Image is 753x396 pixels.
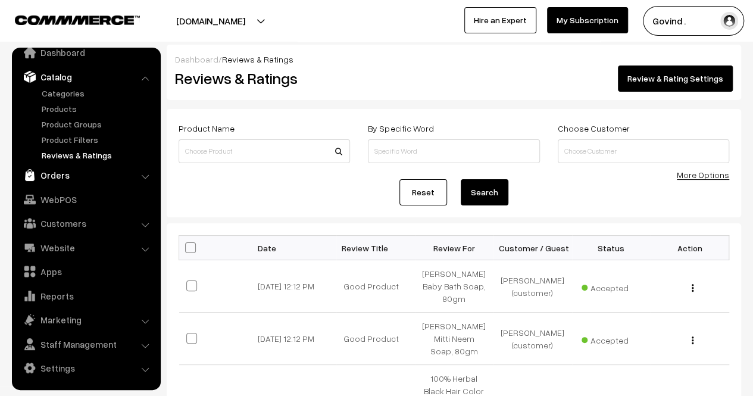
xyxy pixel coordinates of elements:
[15,42,157,63] a: Dashboard
[582,279,641,294] span: Accepted
[493,260,572,313] td: [PERSON_NAME]
[15,357,157,379] a: Settings
[39,133,157,146] a: Product Filters
[643,6,744,36] button: Govind .
[258,236,336,260] th: Date
[39,118,157,130] a: Product Groups
[179,122,235,135] label: Product Name
[258,313,336,365] td: [DATE] 12:12 PM
[692,336,693,344] img: Menu
[15,66,157,88] a: Catalog
[15,189,157,210] a: WebPOS
[15,213,157,234] a: Customers
[39,102,157,115] a: Products
[677,170,729,180] a: More Options
[547,7,628,33] a: My Subscription
[651,236,729,260] th: Action
[39,149,157,161] a: Reviews & Ratings
[336,313,415,365] td: Good Product
[512,340,553,350] span: (customer)
[692,284,693,292] img: Menu
[15,285,157,307] a: Reports
[175,53,733,66] div: /
[15,12,119,26] a: COMMMERCE
[15,309,157,330] a: Marketing
[512,288,553,298] span: (customer)
[15,15,140,24] img: COMMMERCE
[336,236,415,260] th: Review Title
[720,12,738,30] img: user
[464,7,536,33] a: Hire an Expert
[558,122,630,135] label: Choose Customer
[415,313,493,365] td: [PERSON_NAME] Mitti Neem Soap, 80gm
[336,260,415,313] td: Good Product
[493,313,572,365] td: [PERSON_NAME]
[399,179,447,205] a: Reset
[368,122,433,135] label: By Specific Word
[582,331,641,347] span: Accepted
[415,236,493,260] th: Review For
[15,333,157,355] a: Staff Management
[618,66,733,92] a: Review & Rating Settings
[222,54,293,64] span: Reviews & Ratings
[39,87,157,99] a: Categories
[461,179,508,205] button: Search
[493,236,572,260] th: Customer / Guest
[175,54,218,64] a: Dashboard
[572,236,651,260] th: Status
[179,139,350,163] input: Choose Product
[15,237,157,258] a: Website
[415,260,493,313] td: [PERSON_NAME] Baby Bath Soap, 80gm
[258,260,336,313] td: [DATE] 12:12 PM
[368,139,539,163] input: Specific Word
[135,6,287,36] button: [DOMAIN_NAME]
[15,164,157,186] a: Orders
[558,139,729,163] input: Choose Customer
[175,69,349,88] h2: Reviews & Ratings
[15,261,157,282] a: Apps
